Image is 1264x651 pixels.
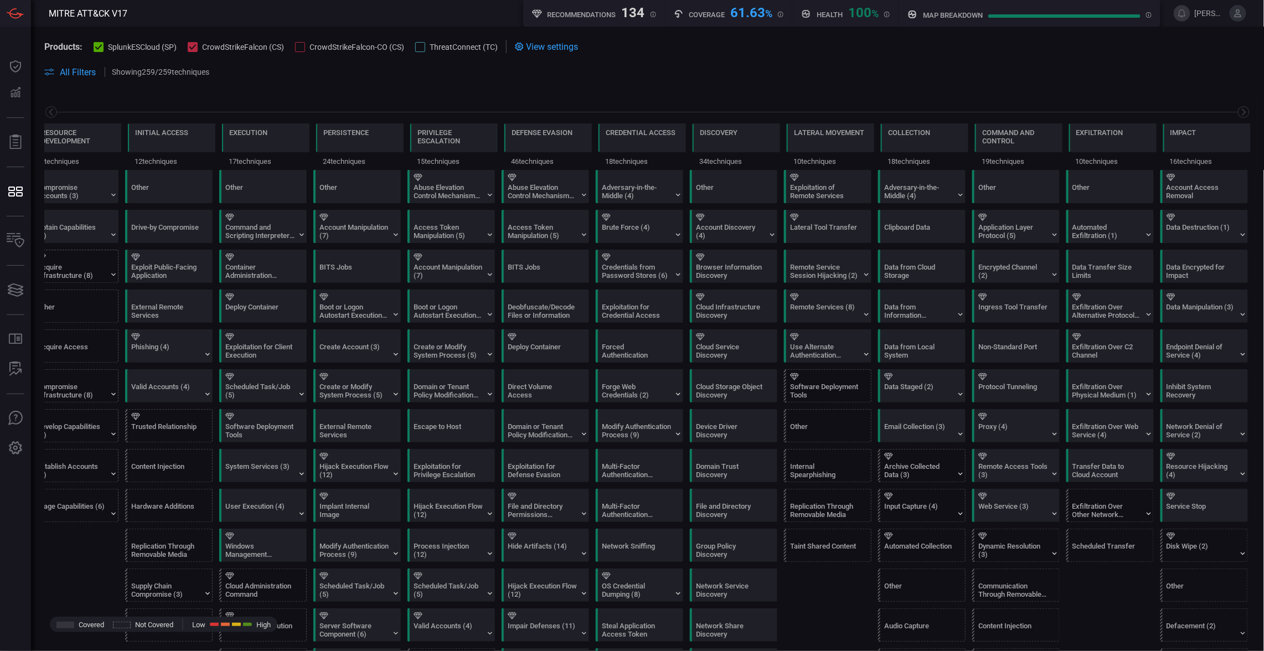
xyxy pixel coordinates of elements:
[878,329,966,363] div: T1005: Data from Local System
[219,569,307,602] div: T1651: Cloud Administration Command
[128,152,215,170] div: 12 techniques
[766,8,773,19] span: %
[504,123,592,170] div: TA0005: Defense Evasion
[790,383,859,399] div: Software Deployment Tools
[787,152,874,170] div: 10 techniques
[313,409,401,442] div: T1133: External Remote Services
[313,529,401,562] div: T1556: Modify Authentication Process
[1167,343,1236,359] div: Endpoint Denial of Service (4)
[696,183,765,200] div: Other
[1160,290,1248,323] div: T1565: Data Manipulation
[225,263,295,280] div: Container Administration Command
[417,128,491,145] div: Privilege Escalation
[407,250,495,283] div: T1098: Account Manipulation
[526,42,578,52] span: View settings
[784,449,871,482] div: T1534: Internal Spearphishing (Not covered)
[508,263,577,280] div: BITS Jobs
[978,263,1048,280] div: Encrypted Channel (2)
[508,383,577,399] div: Direct Volume Access
[219,170,307,203] div: Other
[125,449,213,482] div: T1659: Content Injection (Not covered)
[131,183,200,200] div: Other
[219,608,307,642] div: T1648: Serverless Execution
[606,128,675,137] div: Credential Access
[37,263,106,280] div: Acquire Infrastructure (8)
[848,5,879,18] div: 100
[407,329,495,363] div: T1543: Create or Modify System Process
[784,529,871,562] div: T1080: Taint Shared Content (Not covered)
[125,608,213,642] div: T1669: Wi-Fi Networks (Not covered)
[978,343,1048,359] div: Non-Standard Port
[502,210,589,243] div: T1134: Access Token Manipulation
[313,489,401,522] div: T1525: Implant Internal Image
[1072,263,1142,280] div: Data Transfer Size Limits
[888,128,930,137] div: Collection
[502,170,589,203] div: T1548: Abuse Elevation Control Mechanism
[410,152,498,170] div: 15 techniques
[219,449,307,482] div: T1569: System Services
[878,409,966,442] div: T1114: Email Collection
[31,449,118,482] div: T1585: Establish Accounts (Not covered)
[125,489,213,522] div: T1200: Hardware Additions (Not covered)
[225,383,295,399] div: Scheduled Task/Job (5)
[125,250,213,283] div: T1190: Exploit Public-Facing Application
[319,183,389,200] div: Other
[1066,170,1154,203] div: Other
[1160,529,1248,562] div: T1561: Disk Wipe
[313,210,401,243] div: T1098: Account Manipulation
[407,489,495,522] div: T1574: Hijack Execution Flow
[125,329,213,363] div: T1566: Phishing
[972,569,1060,602] div: T1092: Communication Through Removable Media (Not covered)
[1160,569,1248,602] div: Other (Not covered)
[1160,369,1248,402] div: T1490: Inhibit System Recovery
[1167,303,1236,319] div: Data Manipulation (3)
[884,223,953,240] div: Clipboard Data
[884,183,953,200] div: Adversary-in-the-Middle (4)
[784,369,871,402] div: T1072: Software Deployment Tools
[407,290,495,323] div: T1547: Boot or Logon Autostart Execution
[410,123,498,170] div: TA0004: Privilege Escalation
[790,183,859,200] div: Exploitation of Remote Services
[1076,128,1123,137] div: Exfiltration
[31,210,118,243] div: T1588: Obtain Capabilities
[690,170,777,203] div: Other
[693,152,780,170] div: 34 techniques
[508,303,577,319] div: Deobfuscate/Decode Files or Information
[31,170,118,203] div: T1586: Compromise Accounts
[982,128,1055,145] div: Command and Control
[784,170,871,203] div: T1210: Exploitation of Remote Services
[313,290,401,323] div: T1547: Boot or Logon Autostart Execution
[599,152,686,170] div: 18 techniques
[731,5,773,18] div: 61.63
[1160,608,1248,642] div: T1491: Defacement (Not covered)
[407,608,495,642] div: T1078: Valid Accounts
[790,343,859,359] div: Use Alternate Authentication Material (4)
[548,11,616,19] h5: Recommendations
[596,329,683,363] div: T1187: Forced Authentication
[696,383,765,399] div: Cloud Storage Object Discovery
[596,569,683,602] div: T1003: OS Credential Dumping
[696,263,765,280] div: Browser Information Discovery
[972,250,1060,283] div: T1573: Encrypted Channel
[790,263,859,280] div: Remote Service Session Hijacking (2)
[923,11,983,19] h5: map breakdown
[1167,263,1236,280] div: Data Encrypted for Impact
[414,263,483,280] div: Account Manipulation (7)
[508,183,577,200] div: Abuse Elevation Control Mechanism (6)
[31,329,118,363] div: T1650: Acquire Access (Not covered)
[2,326,29,353] button: Rule Catalog
[878,608,966,642] div: T1123: Audio Capture (Not covered)
[313,569,401,602] div: T1053: Scheduled Task/Job
[596,290,683,323] div: T1212: Exploitation for Credential Access
[1160,210,1248,243] div: T1485: Data Destruction
[1066,210,1154,243] div: T1020: Automated Exfiltration
[131,303,200,319] div: External Remote Services
[508,343,577,359] div: Deploy Container
[972,210,1060,243] div: T1071: Application Layer Protocol
[313,170,401,203] div: Other
[125,369,213,402] div: T1078: Valid Accounts
[1066,489,1154,522] div: T1011: Exfiltration Over Other Network Medium (Not covered)
[878,290,966,323] div: T1213: Data from Information Repositories
[622,5,645,18] div: 134
[972,290,1060,323] div: T1105: Ingress Tool Transfer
